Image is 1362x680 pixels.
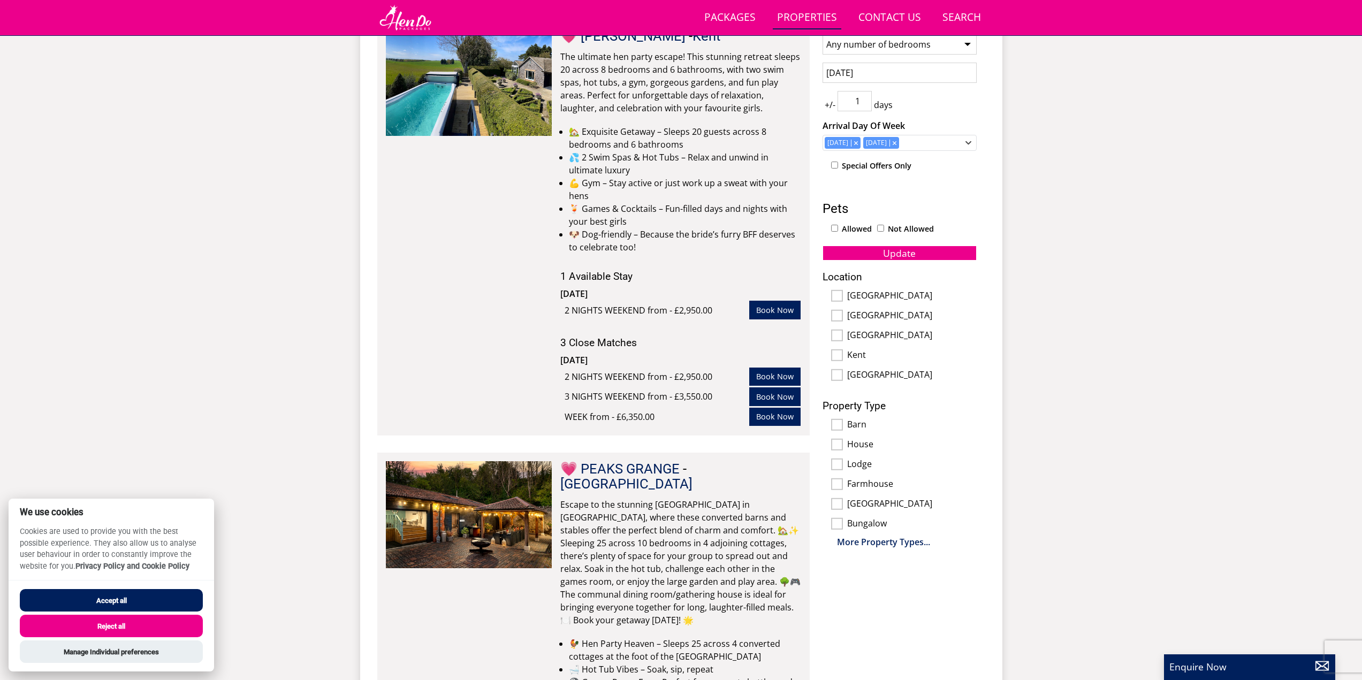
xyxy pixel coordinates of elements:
label: House [847,439,977,451]
a: Privacy Policy and Cookie Policy [75,562,189,571]
span: - [689,28,720,44]
label: Special Offers Only [842,160,911,172]
label: [GEOGRAPHIC_DATA] [847,330,977,342]
li: 🛁 Hot Tub Vibes – Soak, sip, repeat [569,663,801,676]
div: 2 NIGHTS WEEKEND from - £2,950.00 [565,370,750,383]
a: 💗 [PERSON_NAME] [560,28,686,44]
div: 3 NIGHTS WEEKEND from - £3,550.00 [565,390,750,403]
label: [GEOGRAPHIC_DATA] [847,370,977,381]
label: [GEOGRAPHIC_DATA] [847,291,977,302]
div: [DATE] [560,287,705,300]
li: 💪 Gym – Stay active or just work up a sweat with your hens [569,177,801,202]
h2: We use cookies [9,507,214,517]
a: Kent [693,28,720,44]
h4: 1 Available Stay [560,271,801,282]
img: Hen Do Packages [377,4,433,31]
span: - [560,461,693,492]
div: [DATE] [863,138,889,148]
button: Manage Individual preferences [20,640,203,663]
label: Kent [847,350,977,362]
img: open-uri20250324-20842-fa4b31.original. [386,461,552,568]
li: 🐶 Dog-friendly – Because the bride’s furry BFF deserves to celebrate too! [569,228,801,254]
label: Farmhouse [847,479,977,491]
p: Enquire Now [1169,660,1330,674]
span: Update [883,247,916,259]
label: Not Allowed [888,223,934,235]
a: Properties [773,6,841,30]
a: Book Now [749,368,801,386]
li: 🏡 Exquisite Getaway – Sleeps 20 guests across 8 bedrooms and 6 bathrooms [569,125,801,151]
a: Search [938,6,985,30]
label: Bungalow [847,518,977,530]
span: +/- [823,98,838,111]
div: [DATE] [825,138,851,148]
div: 2 NIGHTS WEEKEND from - £2,950.00 [565,304,750,317]
li: 🐓 Hen Party Heaven – Sleeps 25 across 4 converted cottages at the foot of the [GEOGRAPHIC_DATA] [569,637,801,663]
a: Packages [700,6,760,30]
label: Arrival Day Of Week [823,119,977,132]
label: Barn [847,419,977,431]
p: Cookies are used to provide you with the best possible experience. They also allow us to analyse ... [9,526,214,580]
li: 🍹 Games & Cocktails – Fun-filled days and nights with your best girls [569,202,801,228]
label: [GEOGRAPHIC_DATA] [847,310,977,322]
div: [DATE] [560,354,705,366]
a: Book Now [749,301,801,319]
input: Arrival Date [823,63,977,83]
a: Contact Us [854,6,925,30]
span: days [872,98,895,111]
p: Escape to the stunning [GEOGRAPHIC_DATA] in [GEOGRAPHIC_DATA], where these converted barns and st... [560,498,801,626]
h3: Location [823,271,977,282]
p: The ultimate hen party escape! This stunning retreat sleeps 20 across 8 bedrooms and 6 bathrooms,... [560,50,801,114]
li: 💦 2 Swim Spas & Hot Tubs – Relax and unwind in ultimate luxury [569,151,801,177]
a: 💗 PEAKS GRANGE [560,461,680,477]
a: Book Now [749,408,801,426]
img: open-uri20250324-20842-m1q3up.original. [386,28,552,135]
h3: Pets [823,202,977,216]
div: Combobox [823,135,977,151]
label: Allowed [842,223,872,235]
a: Book Now [749,387,801,406]
label: Lodge [847,459,977,471]
button: Update [823,246,977,261]
a: [GEOGRAPHIC_DATA] [560,476,693,492]
h3: Property Type [823,400,977,411]
label: [GEOGRAPHIC_DATA] [847,499,977,510]
button: Accept all [20,589,203,612]
h4: 3 Close Matches [560,337,801,348]
div: More Property Types... [823,536,977,548]
button: Reject all [20,615,203,637]
div: WEEK from - £6,350.00 [565,410,750,423]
